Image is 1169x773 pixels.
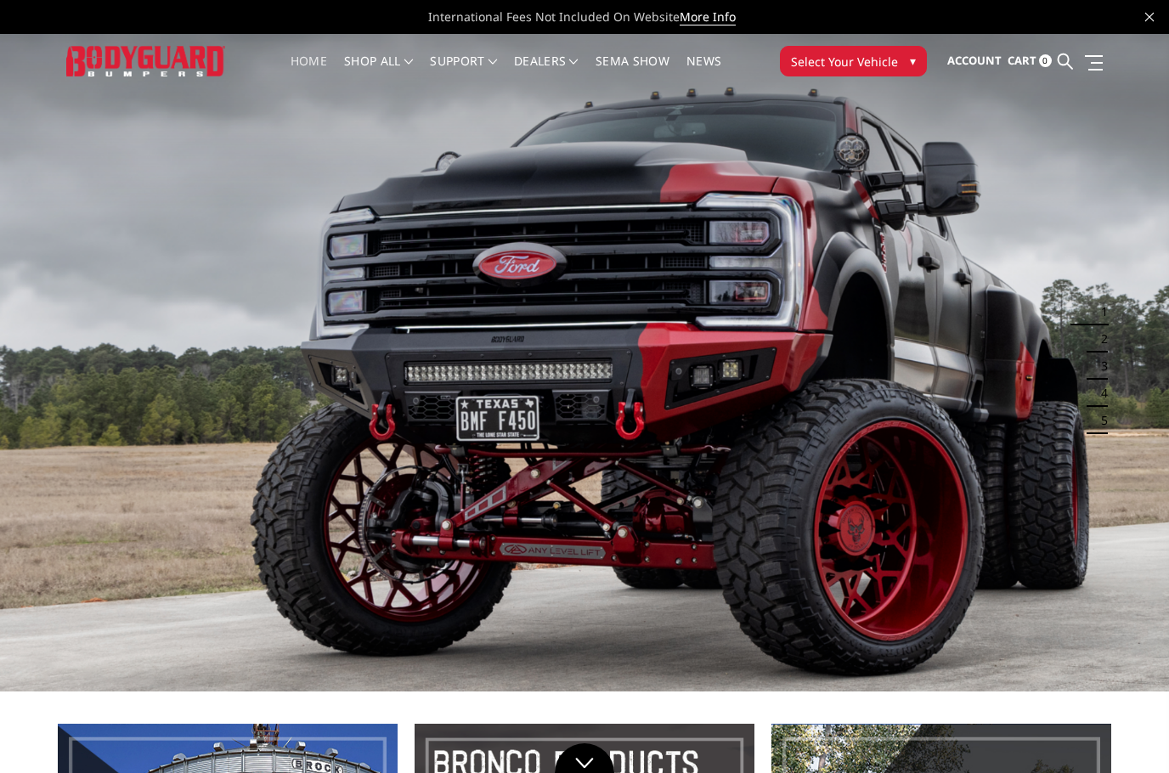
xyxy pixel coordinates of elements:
a: Dealers [514,55,579,88]
a: SEMA Show [596,55,669,88]
span: 0 [1039,54,1052,67]
a: News [686,55,721,88]
span: Cart [1008,53,1036,68]
button: 3 of 5 [1091,353,1108,380]
a: Support [430,55,497,88]
a: Cart 0 [1008,38,1052,84]
span: Select Your Vehicle [791,53,898,71]
button: 5 of 5 [1091,407,1108,434]
span: Account [947,53,1002,68]
img: BODYGUARD BUMPERS [66,46,225,77]
button: 2 of 5 [1091,325,1108,353]
a: shop all [344,55,413,88]
button: 1 of 5 [1091,298,1108,325]
a: More Info [680,8,736,25]
button: 4 of 5 [1091,380,1108,407]
a: Account [947,38,1002,84]
button: Select Your Vehicle [780,46,927,76]
span: ▾ [910,52,916,70]
a: Home [291,55,327,88]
